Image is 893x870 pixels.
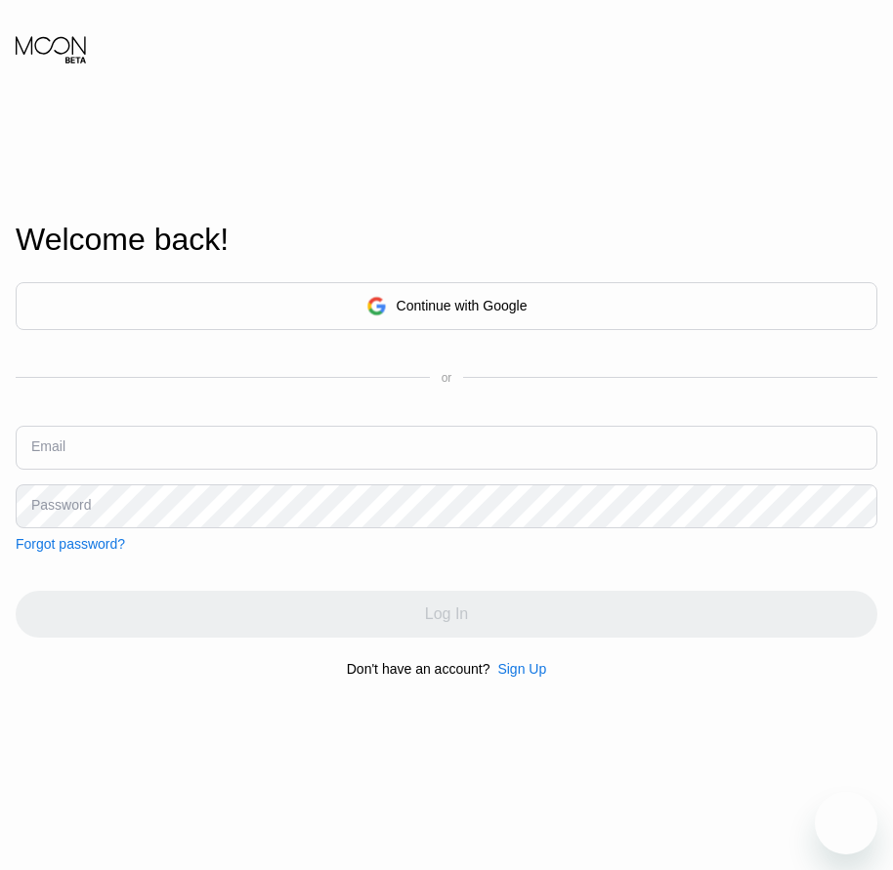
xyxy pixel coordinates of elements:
[16,222,877,258] div: Welcome back!
[489,661,546,677] div: Sign Up
[16,282,877,330] div: Continue with Google
[442,371,452,385] div: or
[397,298,528,313] div: Continue with Google
[347,661,490,677] div: Don't have an account?
[497,661,546,677] div: Sign Up
[815,792,877,854] iframe: Button to launch messaging window
[16,536,125,552] div: Forgot password?
[31,497,91,513] div: Password
[31,438,65,454] div: Email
